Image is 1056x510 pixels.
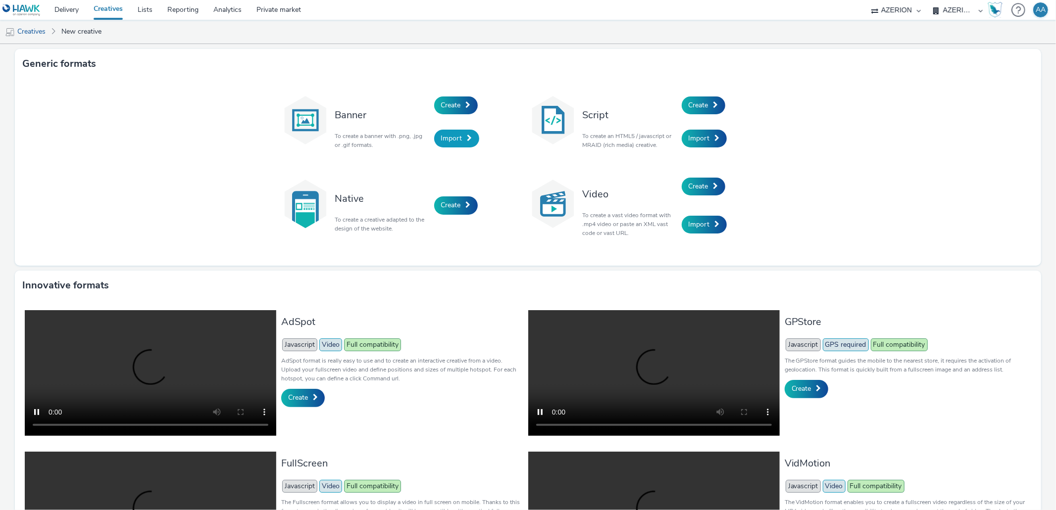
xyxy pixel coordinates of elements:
p: To create a creative adapted to the design of the website. [335,215,429,233]
p: To create a vast video format with .mp4 video or paste an XML vast code or vast URL. [583,211,677,237]
div: AA [1036,2,1046,17]
h3: Generic formats [22,56,96,71]
span: Javascript [786,480,821,493]
img: native.svg [281,179,330,229]
span: Import [689,220,710,229]
span: Import [441,134,462,143]
p: To create a banner with .png, .jpg or .gif formats. [335,132,429,149]
img: code.svg [528,95,578,145]
a: Import [682,216,727,233]
span: Create [441,100,461,110]
span: Video [319,338,342,351]
span: Video [319,480,342,493]
span: Create [792,384,811,393]
a: Import [682,130,727,147]
h3: Script [583,108,677,122]
span: Video [823,480,846,493]
h3: Innovative formats [22,278,109,293]
span: Javascript [786,338,821,351]
span: Full compatibility [848,480,905,493]
h3: FullScreen [281,457,523,470]
h3: Video [583,187,677,201]
p: To create an HTML5 / javascript or MRAID (rich media) creative. [583,132,677,149]
img: banner.svg [281,95,330,145]
span: Javascript [282,480,317,493]
span: Create [288,393,308,402]
span: Javascript [282,338,317,351]
span: Full compatibility [344,480,401,493]
span: Create [441,200,461,210]
p: The GPStore format guides the mobile to the nearest store, it requires the activation of geolocat... [785,356,1026,374]
a: Create [785,380,828,398]
p: AdSpot format is really easy to use and to create an interactive creative from a video. Upload yo... [281,356,523,383]
a: Create [682,178,725,195]
span: Full compatibility [344,338,401,351]
h3: AdSpot [281,315,523,328]
span: Create [689,100,708,110]
img: undefined Logo [2,4,41,16]
img: video.svg [528,179,578,229]
h3: Native [335,192,429,205]
a: Create [281,389,325,407]
a: Create [682,96,725,114]
a: Create [434,96,478,114]
h3: GPStore [785,315,1026,328]
h3: Banner [335,108,429,122]
span: Import [689,134,710,143]
span: Full compatibility [871,338,928,351]
span: GPS required [823,338,869,351]
span: Create [689,182,708,191]
a: Import [434,130,479,147]
a: Create [434,196,478,214]
a: Hawk Academy [988,2,1006,18]
a: New creative [56,20,106,44]
h3: VidMotion [785,457,1026,470]
img: mobile [5,27,15,37]
img: Hawk Academy [988,2,1003,18]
